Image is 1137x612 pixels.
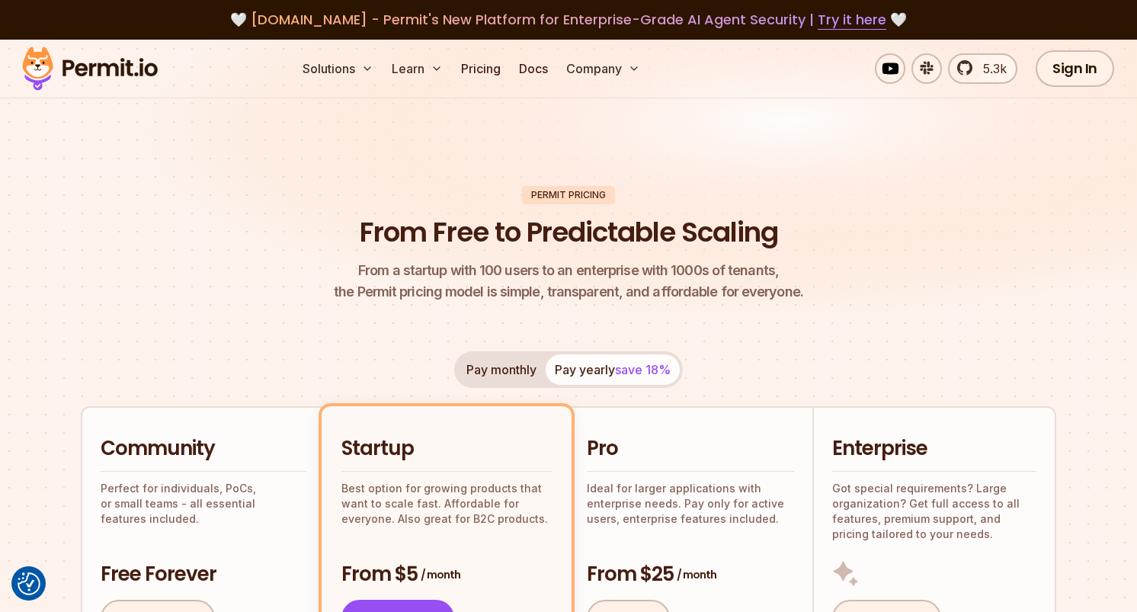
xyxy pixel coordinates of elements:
p: the Permit pricing model is simple, transparent, and affordable for everyone. [334,260,803,303]
p: Best option for growing products that want to scale fast. Affordable for everyone. Also great for... [341,481,552,527]
span: / month [421,567,460,582]
button: Solutions [296,53,380,84]
a: Sign In [1036,50,1114,87]
img: Revisit consent button [18,572,40,595]
a: Pricing [455,53,507,84]
div: 🤍 🤍 [37,9,1100,30]
a: Docs [513,53,554,84]
h2: Community [101,435,306,463]
a: 5.3k [948,53,1017,84]
h1: From Free to Predictable Scaling [360,213,778,252]
span: / month [677,567,716,582]
p: Ideal for larger applications with enterprise needs. Pay only for active users, enterprise featur... [587,481,794,527]
span: 5.3k [974,59,1007,78]
div: Permit Pricing [522,186,615,204]
button: Learn [386,53,449,84]
h3: From $5 [341,561,552,588]
button: Consent Preferences [18,572,40,595]
button: Pay monthly [457,354,546,385]
span: [DOMAIN_NAME] - Permit's New Platform for Enterprise-Grade AI Agent Security | [251,10,886,29]
span: From a startup with 100 users to an enterprise with 1000s of tenants, [334,260,803,281]
a: Try it here [818,10,886,30]
button: Company [560,53,646,84]
h2: Pro [587,435,794,463]
h2: Enterprise [832,435,1036,463]
h2: Startup [341,435,552,463]
img: Permit logo [15,43,165,95]
h3: From $25 [587,561,794,588]
p: Perfect for individuals, PoCs, or small teams - all essential features included. [101,481,306,527]
h3: Free Forever [101,561,306,588]
p: Got special requirements? Large organization? Get full access to all features, premium support, a... [832,481,1036,542]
